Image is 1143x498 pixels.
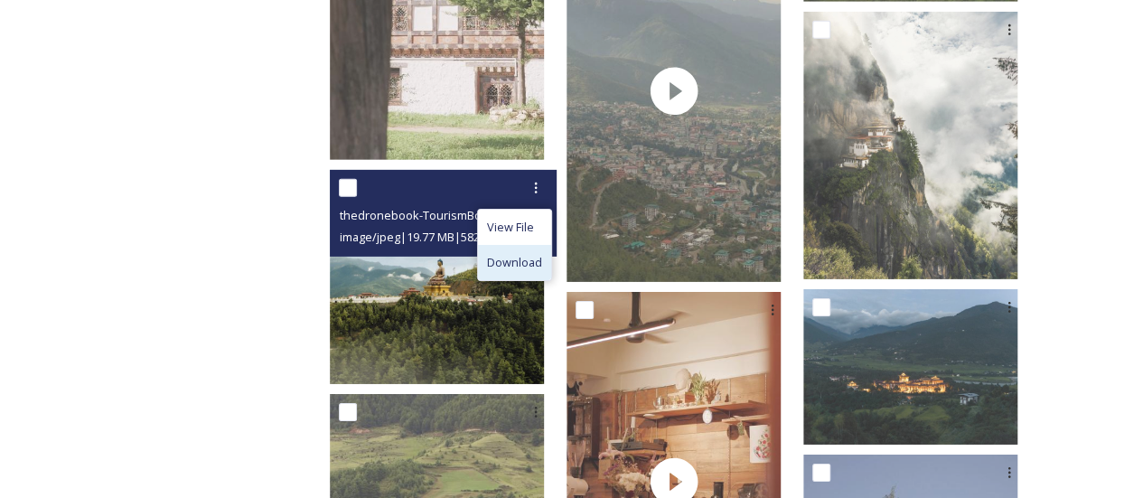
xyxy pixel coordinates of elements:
[803,289,1017,444] img: thedronebook-TourismBoardBhutan-200A4254.jpg
[330,170,544,384] img: thedronebook-TourismBoardBhutan-DJI_0483.jpg
[487,254,542,271] span: Download
[803,12,1017,279] img: thedronebook-TourismBoardBhutan-200A6604.jpg
[339,206,604,223] span: thedronebook-TourismBoardBhutan-DJI_0483.jpg
[339,229,517,245] span: image/jpeg | 19.77 MB | 5824 x 5824
[487,219,534,236] span: View File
